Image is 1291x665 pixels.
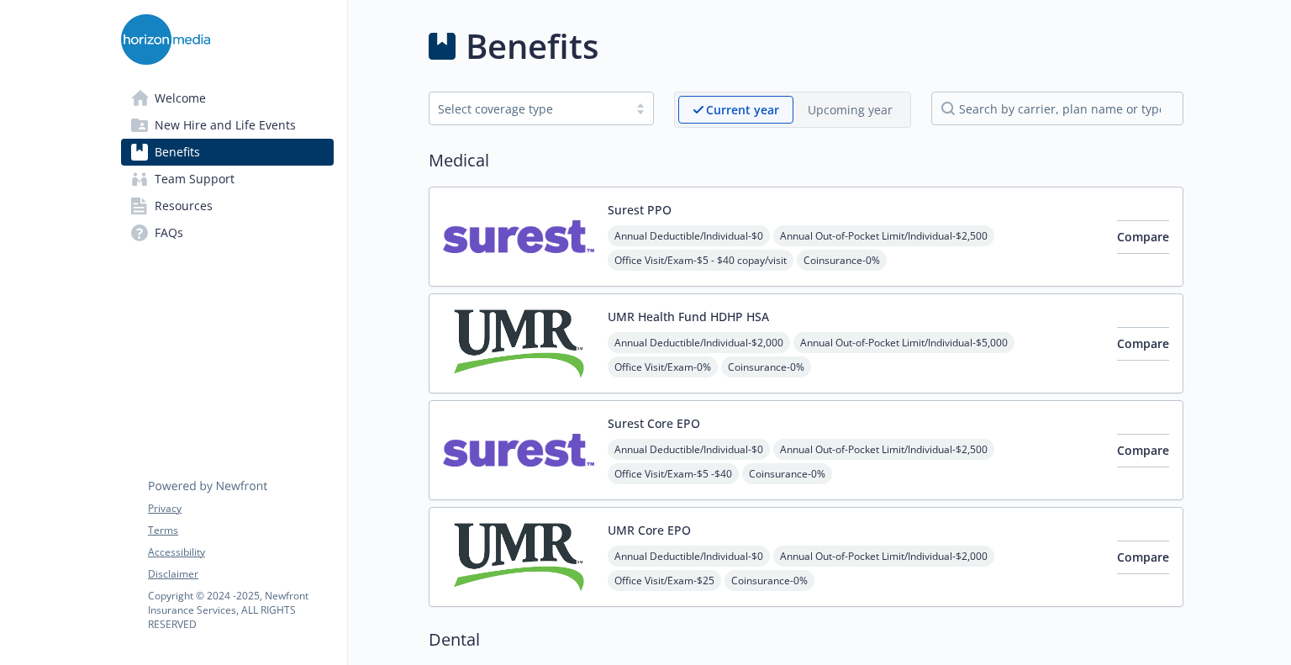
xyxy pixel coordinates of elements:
a: Privacy [148,501,333,516]
a: Disclaimer [148,567,333,582]
button: Compare [1117,220,1169,254]
button: UMR Core EPO [608,521,691,539]
span: Coinsurance - 0% [721,356,811,377]
a: Resources [121,193,334,219]
p: Upcoming year [808,101,893,119]
span: Compare [1117,335,1169,351]
span: Annual Out-of-Pocket Limit/Individual - $5,000 [793,332,1014,353]
img: UMR carrier logo [443,308,594,379]
span: Welcome [155,85,206,112]
button: Surest Core EPO [608,414,700,432]
span: Compare [1117,442,1169,458]
span: Annual Out-of-Pocket Limit/Individual - $2,500 [773,225,994,246]
a: Accessibility [148,545,333,560]
span: Coinsurance - 0% [725,570,814,591]
span: Compare [1117,549,1169,565]
span: Annual Deductible/Individual - $2,000 [608,332,790,353]
a: Benefits [121,139,334,166]
img: UMR carrier logo [443,521,594,593]
span: Team Support [155,166,234,193]
h1: Benefits [466,21,598,71]
h2: Medical [429,148,1183,173]
span: Coinsurance - 0% [742,463,832,484]
a: FAQs [121,219,334,246]
input: search by carrier, plan name or type [931,92,1183,125]
button: Compare [1117,434,1169,467]
span: Compare [1117,229,1169,245]
span: Office Visit/Exam - 0% [608,356,718,377]
a: Welcome [121,85,334,112]
span: Office Visit/Exam - $25 [608,570,721,591]
a: Terms [148,523,333,538]
span: Annual Deductible/Individual - $0 [608,546,770,567]
button: Compare [1117,541,1169,574]
div: Select coverage type [438,100,619,118]
span: New Hire and Life Events [155,112,296,139]
p: Copyright © 2024 - 2025 , Newfront Insurance Services, ALL RIGHTS RESERVED [148,588,333,631]
span: Office Visit/Exam - $5 - $40 copay/visit [608,250,793,271]
span: Annual Deductible/Individual - $0 [608,439,770,460]
p: Current year [706,101,779,119]
span: FAQs [155,219,183,246]
span: Annual Out-of-Pocket Limit/Individual - $2,000 [773,546,994,567]
span: Office Visit/Exam - $5 -$40 [608,463,739,484]
span: Coinsurance - 0% [797,250,887,271]
span: Annual Deductible/Individual - $0 [608,225,770,246]
img: Surest carrier logo [443,201,594,272]
h2: Dental [429,627,1183,652]
span: Annual Out-of-Pocket Limit/Individual - $2,500 [773,439,994,460]
span: Resources [155,193,213,219]
img: Surest carrier logo [443,414,594,486]
span: Benefits [155,139,200,166]
button: Surest PPO [608,201,672,219]
a: Team Support [121,166,334,193]
button: Compare [1117,327,1169,361]
a: New Hire and Life Events [121,112,334,139]
button: UMR Health Fund HDHP HSA [608,308,769,325]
